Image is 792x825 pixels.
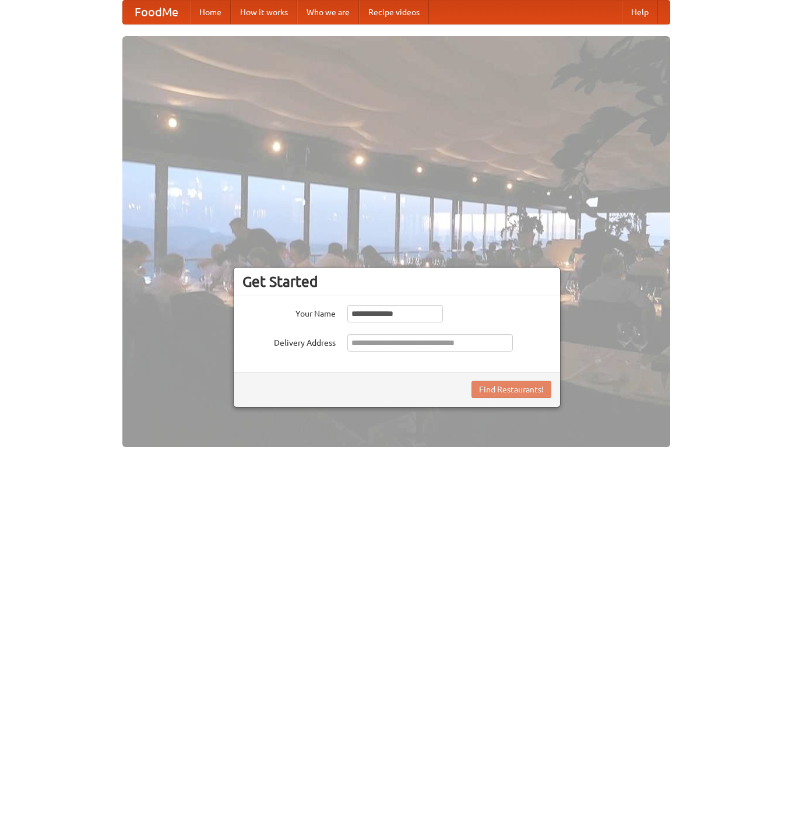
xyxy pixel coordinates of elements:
[242,273,551,290] h3: Get Started
[231,1,297,24] a: How it works
[190,1,231,24] a: Home
[242,334,336,349] label: Delivery Address
[297,1,359,24] a: Who we are
[622,1,658,24] a: Help
[471,381,551,398] button: Find Restaurants!
[242,305,336,320] label: Your Name
[359,1,429,24] a: Recipe videos
[123,1,190,24] a: FoodMe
